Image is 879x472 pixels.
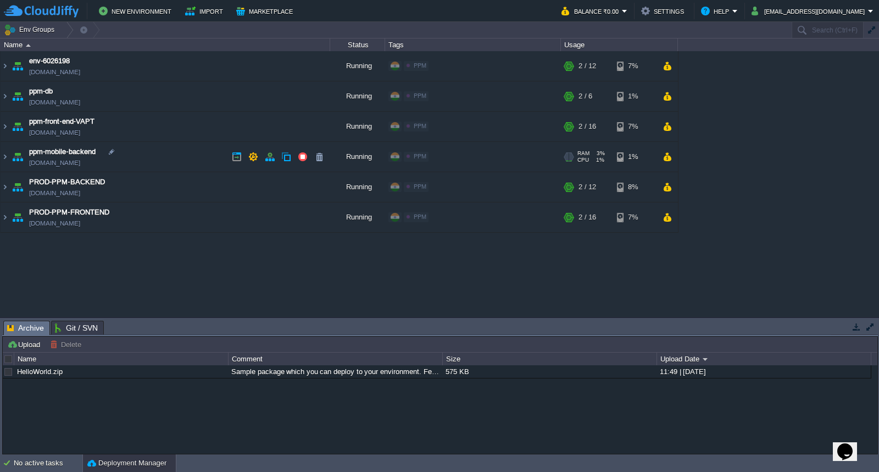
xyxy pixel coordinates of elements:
iframe: chat widget [833,428,868,461]
button: Marketplace [236,4,296,18]
button: Upload [7,339,43,349]
div: 2 / 16 [578,202,596,232]
div: 7% [617,202,653,232]
div: 575 KB [443,365,656,378]
a: [DOMAIN_NAME] [29,218,80,229]
img: AMDAwAAAACH5BAEAAAAALAAAAAABAAEAAAICRAEAOw== [10,112,25,141]
span: RAM [577,150,589,157]
a: ppm-db [29,86,53,97]
div: No active tasks [14,454,82,472]
div: Tags [386,39,560,51]
span: 1% [593,157,604,163]
div: Upload Date [658,353,871,365]
span: PPM [414,183,426,190]
div: 2 / 12 [578,172,596,202]
button: Help [701,4,732,18]
div: Running [330,81,385,111]
span: [DOMAIN_NAME] [29,97,80,108]
img: AMDAwAAAACH5BAEAAAAALAAAAAABAAEAAAICRAEAOw== [10,202,25,232]
img: AMDAwAAAACH5BAEAAAAALAAAAAABAAEAAAICRAEAOw== [10,51,25,81]
div: Sample package which you can deploy to your environment. Feel free to delete and upload a package... [229,365,442,378]
div: 7% [617,112,653,141]
a: PROD-PPM-BACKEND [29,177,105,188]
a: [DOMAIN_NAME] [29,67,80,78]
div: 2 / 16 [578,112,596,141]
a: [DOMAIN_NAME] [29,127,80,138]
button: New Environment [99,4,175,18]
button: [EMAIL_ADDRESS][DOMAIN_NAME] [752,4,868,18]
img: CloudJiffy [4,4,79,18]
a: HelloWorld.zip [17,367,63,376]
span: PPM [414,62,426,69]
div: Usage [561,39,677,51]
a: PROD-PPM-FRONTEND [29,207,109,218]
a: ppm-front-end-VAPT [29,116,94,127]
div: 1% [617,81,653,111]
div: Running [330,112,385,141]
span: PPM [414,123,426,129]
div: Name [1,39,330,51]
span: PPM [414,92,426,99]
div: Comment [229,353,442,365]
div: Running [330,172,385,202]
div: Running [330,202,385,232]
span: CPU [577,157,589,163]
button: Settings [641,4,687,18]
img: AMDAwAAAACH5BAEAAAAALAAAAAABAAEAAAICRAEAOw== [10,142,25,172]
a: [DOMAIN_NAME] [29,157,80,168]
img: AMDAwAAAACH5BAEAAAAALAAAAAABAAEAAAICRAEAOw== [1,142,9,172]
img: AMDAwAAAACH5BAEAAAAALAAAAAABAAEAAAICRAEAOw== [10,172,25,202]
div: 2 / 12 [578,51,596,81]
img: AMDAwAAAACH5BAEAAAAALAAAAAABAAEAAAICRAEAOw== [1,51,9,81]
img: AMDAwAAAACH5BAEAAAAALAAAAAABAAEAAAICRAEAOw== [26,44,31,47]
button: Balance ₹0.00 [561,4,622,18]
span: PPM [414,153,426,160]
div: 1% [617,142,653,172]
div: 7% [617,51,653,81]
a: ppm-mobile-backend [29,146,96,157]
span: Git / SVN [55,321,98,334]
div: Running [330,51,385,81]
div: 11:49 | [DATE] [657,365,870,378]
a: env-6026198 [29,56,70,67]
div: Status [331,39,385,51]
div: Running [330,142,385,172]
button: Env Groups [4,22,58,37]
img: AMDAwAAAACH5BAEAAAAALAAAAAABAAEAAAICRAEAOw== [1,81,9,111]
button: Import [185,4,226,18]
span: Archive [7,321,44,335]
div: 2 / 6 [578,81,592,111]
div: Size [443,353,657,365]
img: AMDAwAAAACH5BAEAAAAALAAAAAABAAEAAAICRAEAOw== [10,81,25,111]
img: AMDAwAAAACH5BAEAAAAALAAAAAABAAEAAAICRAEAOw== [1,202,9,232]
a: [DOMAIN_NAME] [29,188,80,199]
div: Name [15,353,228,365]
img: AMDAwAAAACH5BAEAAAAALAAAAAABAAEAAAICRAEAOw== [1,172,9,202]
div: 8% [617,172,653,202]
img: AMDAwAAAACH5BAEAAAAALAAAAAABAAEAAAICRAEAOw== [1,112,9,141]
button: Delete [50,339,85,349]
span: 3% [594,150,605,157]
button: Deployment Manager [87,458,166,469]
span: PPM [414,213,426,220]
